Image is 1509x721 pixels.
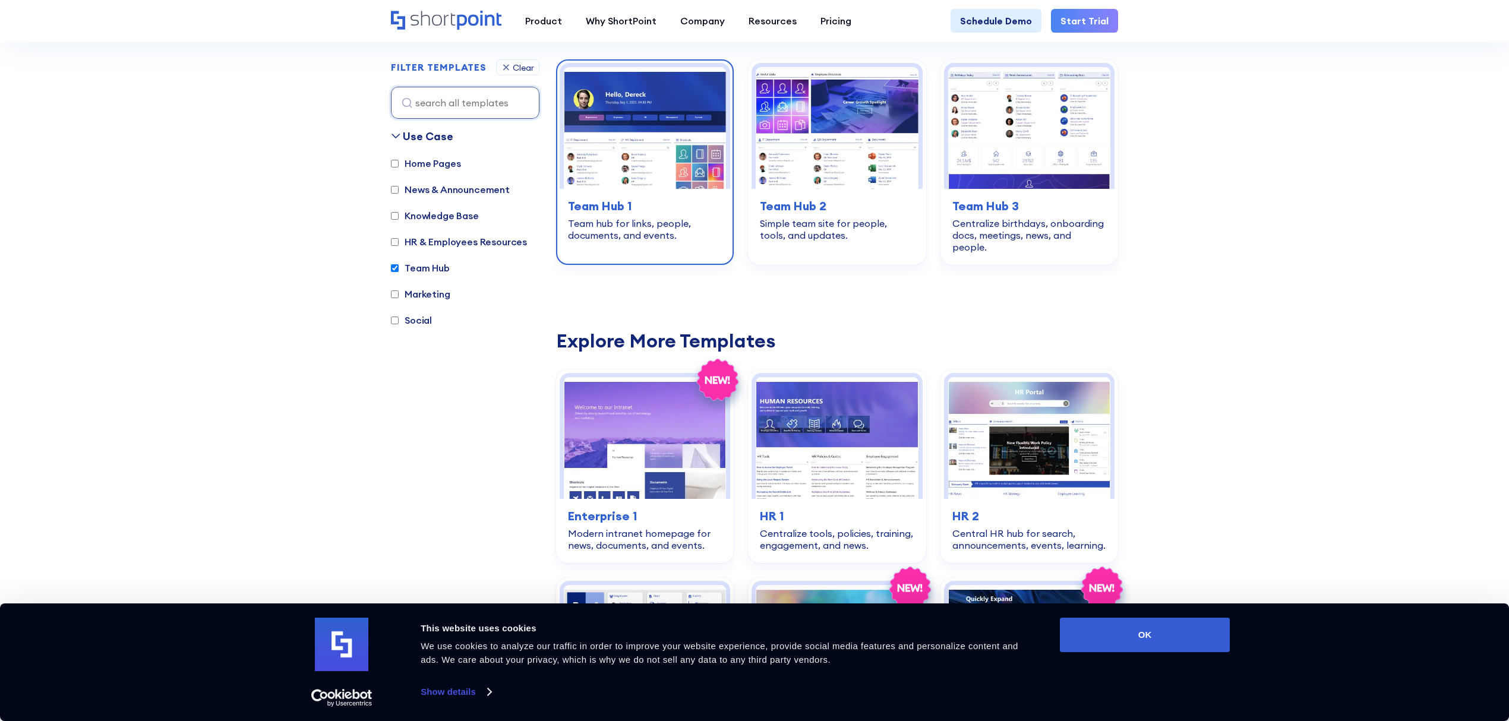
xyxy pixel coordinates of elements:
[568,507,722,525] h3: Enterprise 1
[756,67,918,189] img: Team Hub 2 – SharePoint Template Team Site: Simple team site for people, tools, and updates.
[568,217,722,241] div: Team hub for links, people, documents, and events.
[760,197,914,215] h3: Team Hub 2
[940,59,1118,265] a: Team Hub 3 – SharePoint Team Site Template: Centralize birthdays, onboarding docs, meetings, news...
[391,182,510,197] label: News & Announcement
[391,62,487,73] h2: FILTER TEMPLATES
[1060,618,1230,652] button: OK
[421,641,1018,665] span: We use cookies to analyze our traffic in order to improve your website experience, provide social...
[391,238,399,246] input: HR & Employees Resources
[952,197,1106,215] h3: Team Hub 3
[952,527,1106,551] div: Central HR hub for search, announcements, events, learning.
[391,156,460,170] label: Home Pages
[760,217,914,241] div: Simple team site for people, tools, and updates.
[556,331,1118,350] div: Explore More Templates
[952,507,1106,525] h3: HR 2
[948,585,1110,707] img: HR 5 – Human Resource Template: Modern hub for people, policies, events, and tools.
[952,217,1106,253] div: Centralize birthdays, onboarding docs, meetings, news, and people.
[391,313,432,327] label: Social
[513,64,534,72] div: Clear
[668,9,737,33] a: Company
[568,197,722,215] h3: Team Hub 1
[391,235,527,249] label: HR & Employees Resources
[556,59,734,265] a: Team Hub 1 – SharePoint Online Modern Team Site Template: Team hub for links, people, documents, ...
[421,621,1033,635] div: This website uses cookies
[568,527,722,551] div: Modern intranet homepage for news, documents, and events.
[756,585,918,707] img: HR 4 – SharePoint HR Intranet Template: Streamline news, policies, training, events, and workflow...
[948,67,1110,189] img: Team Hub 3 – SharePoint Team Site Template: Centralize birthdays, onboarding docs, meetings, news...
[391,264,399,272] input: Team Hub
[391,11,501,31] a: Home
[760,507,914,525] h3: HR 1
[951,9,1041,33] a: Schedule Demo
[680,14,725,28] div: Company
[391,208,479,223] label: Knowledge Base
[586,14,656,28] div: Why ShortPoint
[940,369,1118,563] a: HR 2 - HR Intranet Portal: Central HR hub for search, announcements, events, learning.HR 2Central...
[315,618,368,671] img: logo
[760,527,914,551] div: Centralize tools, policies, training, engagement, and news.
[948,377,1110,499] img: HR 2 - HR Intranet Portal: Central HR hub for search, announcements, events, learning.
[391,290,399,298] input: Marketing
[820,14,851,28] div: Pricing
[290,689,394,707] a: Usercentrics Cookiebot - opens in a new window
[391,261,450,275] label: Team Hub
[564,585,726,707] img: HR 3 – HR Intranet Template: All‑in‑one space for news, events, and documents.
[749,14,797,28] div: Resources
[756,377,918,499] img: HR 1 – Human Resources Template: Centralize tools, policies, training, engagement, and news.
[574,9,668,33] a: Why ShortPoint
[564,67,726,189] img: Team Hub 1 – SharePoint Online Modern Team Site Template: Team hub for links, people, documents, ...
[391,212,399,220] input: Knowledge Base
[525,14,562,28] div: Product
[391,87,539,119] input: search all templates
[391,317,399,324] input: Social
[564,377,726,499] img: Enterprise 1 – SharePoint Homepage Design: Modern intranet homepage for news, documents, and events.
[391,186,399,194] input: News & Announcement
[391,287,450,301] label: Marketing
[748,59,926,265] a: Team Hub 2 – SharePoint Template Team Site: Simple team site for people, tools, and updates.Team ...
[809,9,863,33] a: Pricing
[1051,9,1118,33] a: Start Trial
[556,369,734,563] a: Enterprise 1 – SharePoint Homepage Design: Modern intranet homepage for news, documents, and even...
[421,683,491,701] a: Show details
[513,9,574,33] a: Product
[737,9,809,33] a: Resources
[403,128,453,144] div: Use Case
[391,160,399,167] input: Home Pages
[748,369,926,563] a: HR 1 – Human Resources Template: Centralize tools, policies, training, engagement, and news.HR 1C...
